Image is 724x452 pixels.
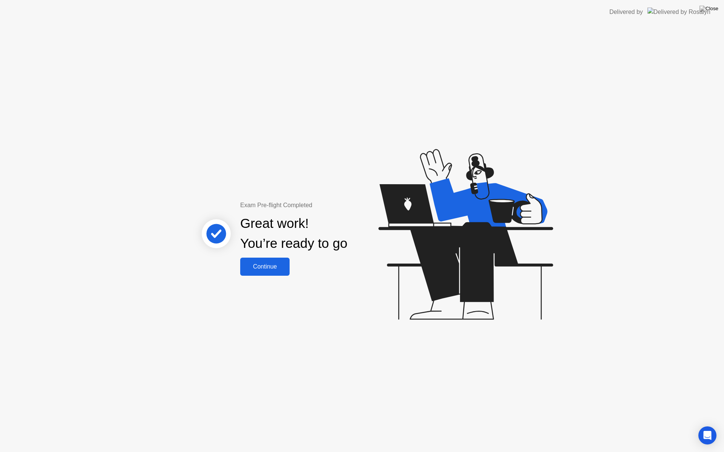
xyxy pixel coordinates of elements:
div: Exam Pre-flight Completed [240,201,396,210]
div: Great work! You’re ready to go [240,214,347,253]
div: Continue [242,263,287,270]
img: Close [699,6,718,12]
img: Delivered by Rosalyn [647,8,710,16]
div: Delivered by [609,8,643,17]
button: Continue [240,258,290,276]
div: Open Intercom Messenger [698,426,716,444]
